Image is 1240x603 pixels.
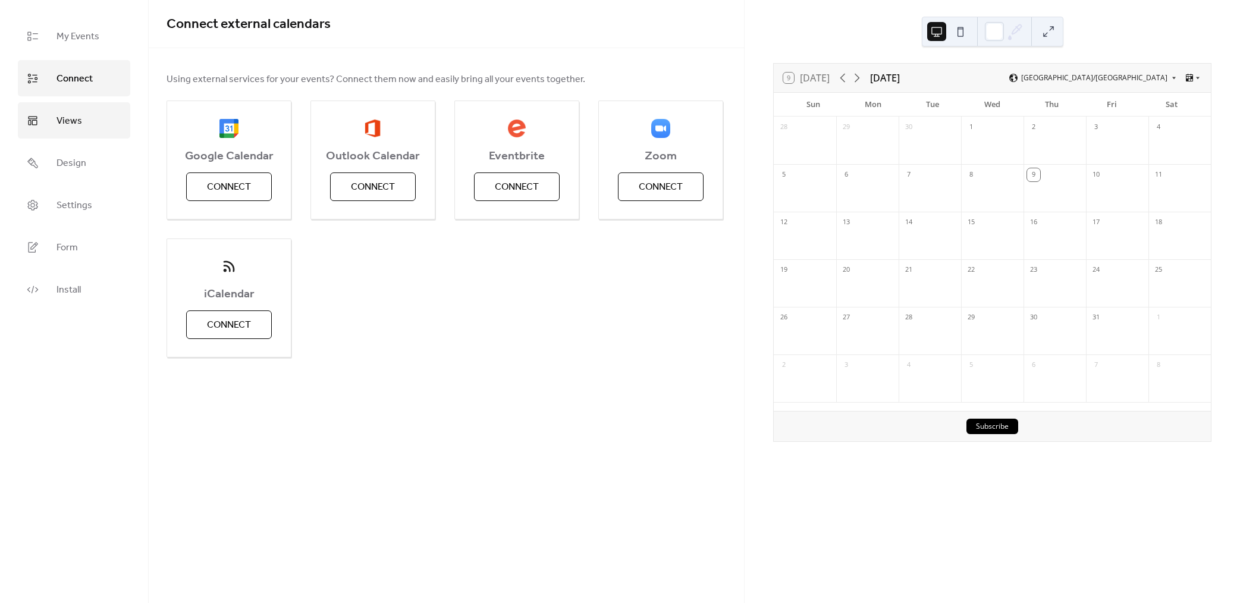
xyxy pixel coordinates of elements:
[777,216,790,229] div: 12
[902,311,915,324] div: 28
[902,359,915,372] div: 4
[902,168,915,181] div: 7
[56,112,82,130] span: Views
[1027,216,1040,229] div: 16
[1090,263,1103,277] div: 24
[618,172,704,201] button: Connect
[965,263,978,277] div: 22
[351,180,395,194] span: Connect
[902,263,915,277] div: 21
[966,419,1018,434] button: Subscribe
[962,93,1022,117] div: Wed
[167,287,291,301] span: iCalendar
[474,172,560,201] button: Connect
[870,71,900,85] div: [DATE]
[1090,359,1103,372] div: 7
[840,121,853,134] div: 29
[18,60,130,96] a: Connect
[777,311,790,324] div: 26
[902,216,915,229] div: 14
[651,119,670,138] img: zoom
[56,196,92,215] span: Settings
[1152,216,1165,229] div: 18
[903,93,962,117] div: Tue
[1152,121,1165,134] div: 4
[167,11,331,37] span: Connect external calendars
[777,121,790,134] div: 28
[777,263,790,277] div: 19
[18,18,130,54] a: My Events
[18,145,130,181] a: Design
[186,310,272,339] button: Connect
[56,154,86,172] span: Design
[1022,93,1082,117] div: Thu
[783,93,843,117] div: Sun
[495,180,539,194] span: Connect
[1027,168,1040,181] div: 9
[219,257,238,276] img: ical
[1090,311,1103,324] div: 31
[1152,168,1165,181] div: 11
[1090,168,1103,181] div: 10
[1027,359,1040,372] div: 6
[1021,74,1167,81] span: [GEOGRAPHIC_DATA]/[GEOGRAPHIC_DATA]
[1090,121,1103,134] div: 3
[56,238,78,257] span: Form
[56,27,99,46] span: My Events
[1082,93,1141,117] div: Fri
[18,102,130,139] a: Views
[18,187,130,223] a: Settings
[219,119,238,138] img: google
[1090,216,1103,229] div: 17
[840,216,853,229] div: 13
[965,121,978,134] div: 1
[186,172,272,201] button: Connect
[840,311,853,324] div: 27
[777,359,790,372] div: 2
[840,359,853,372] div: 3
[167,149,291,164] span: Google Calendar
[18,229,130,265] a: Form
[311,149,435,164] span: Outlook Calendar
[965,168,978,181] div: 8
[1142,93,1201,117] div: Sat
[843,93,902,117] div: Mon
[1027,311,1040,324] div: 30
[965,216,978,229] div: 15
[840,263,853,277] div: 20
[1027,263,1040,277] div: 23
[1152,263,1165,277] div: 25
[507,119,526,138] img: eventbrite
[1152,359,1165,372] div: 8
[167,73,585,87] span: Using external services for your events? Connect them now and easily bring all your events together.
[207,318,251,332] span: Connect
[639,180,683,194] span: Connect
[965,359,978,372] div: 5
[840,168,853,181] div: 6
[56,281,81,299] span: Install
[18,271,130,307] a: Install
[207,180,251,194] span: Connect
[777,168,790,181] div: 5
[56,70,93,88] span: Connect
[1027,121,1040,134] div: 2
[902,121,915,134] div: 30
[365,119,381,138] img: outlook
[455,149,579,164] span: Eventbrite
[965,311,978,324] div: 29
[330,172,416,201] button: Connect
[599,149,723,164] span: Zoom
[1152,311,1165,324] div: 1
